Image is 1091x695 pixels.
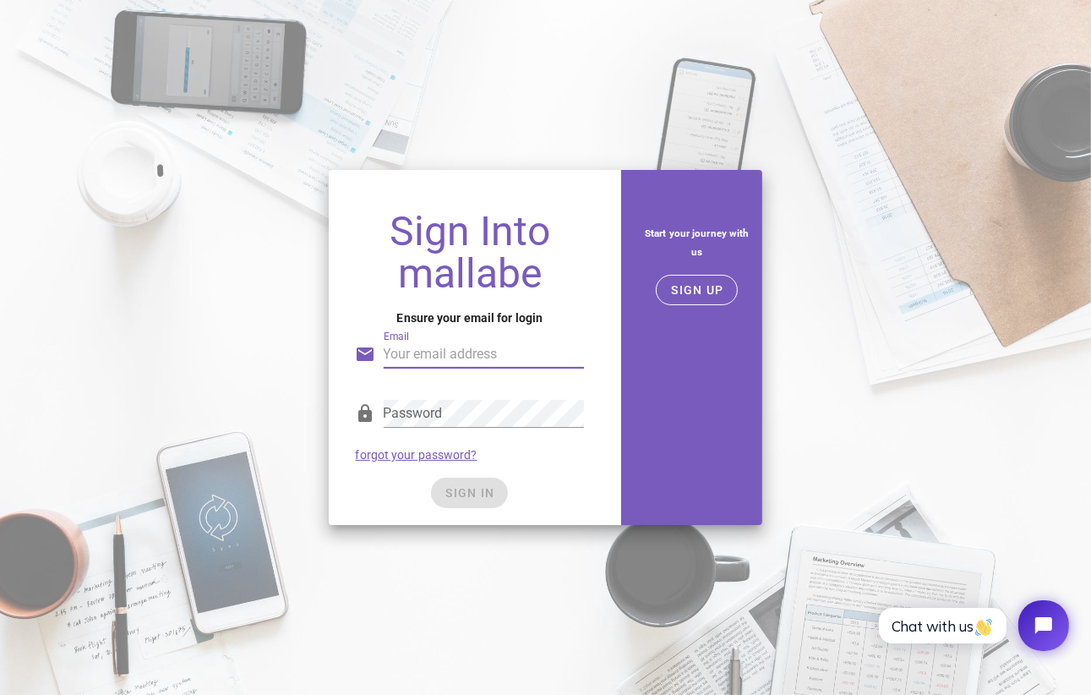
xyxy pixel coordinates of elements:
iframe: Tidio Chat [860,586,1083,665]
h4: Ensure your email for login [356,309,585,327]
span: SIGN UP [670,283,723,297]
h1: Sign Into mallabe [356,211,585,295]
button: SIGN UP [656,275,738,305]
input: Your email address [384,341,585,368]
a: forgot your password? [356,448,477,462]
label: Email [384,331,409,343]
h5: Start your journey with us [645,224,749,261]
